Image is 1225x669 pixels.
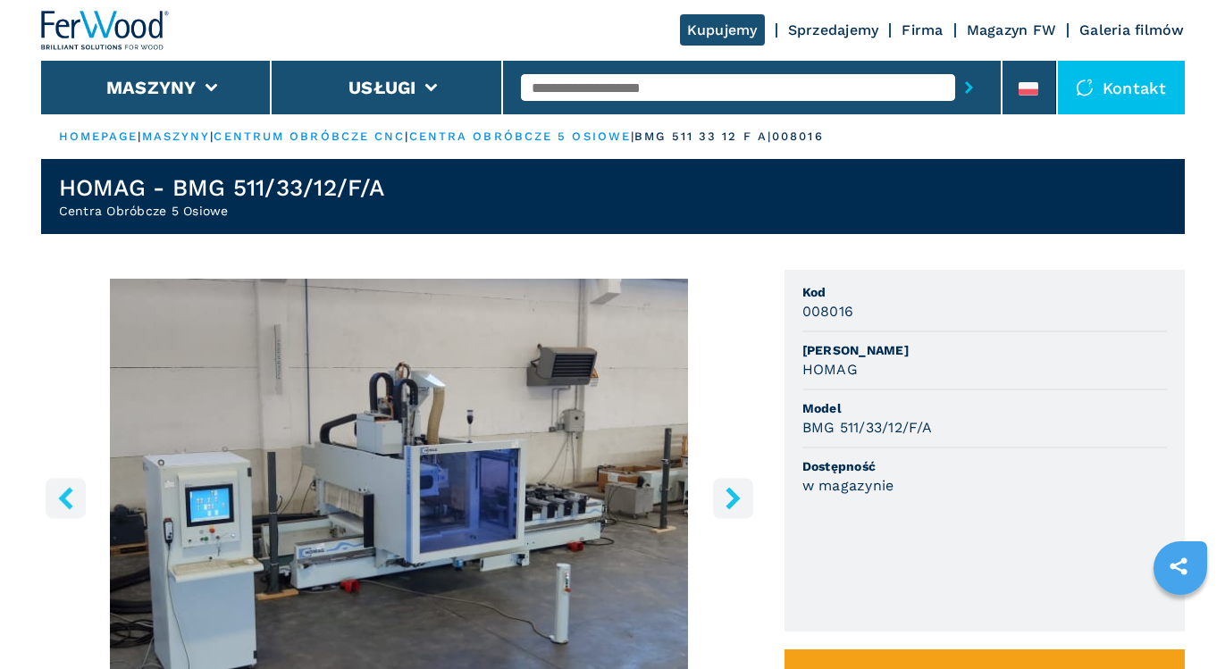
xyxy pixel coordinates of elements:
a: Sprzedajemy [788,21,879,38]
h3: w magazynie [802,475,894,496]
a: Firma [902,21,943,38]
img: Kontakt [1076,79,1094,96]
h1: HOMAG - BMG 511/33/12/F/A [59,173,384,202]
div: Kontakt [1058,61,1185,114]
span: | [210,130,214,143]
button: submit-button [955,67,983,108]
a: Kupujemy [680,14,765,46]
h3: HOMAG [802,359,858,380]
a: Galeria filmów [1079,21,1185,38]
span: | [405,130,408,143]
span: [PERSON_NAME] [802,341,1167,359]
a: centrum obróbcze cnc [214,130,405,143]
img: Ferwood [41,11,170,50]
button: left-button [46,478,86,518]
span: | [631,130,634,143]
span: | [138,130,141,143]
a: Magazyn FW [967,21,1057,38]
span: Dostępność [802,457,1167,475]
h3: BMG 511/33/12/F/A [802,417,932,438]
a: maszyny [142,130,211,143]
button: right-button [713,478,753,518]
button: Usługi [348,77,416,98]
button: Maszyny [106,77,197,98]
a: HOMEPAGE [59,130,138,143]
span: Kod [802,283,1167,301]
a: centra obróbcze 5 osiowe [409,130,631,143]
h3: 008016 [802,301,854,322]
p: bmg 511 33 12 f a | [634,129,772,145]
a: sharethis [1156,544,1201,589]
p: 008016 [772,129,824,145]
h2: Centra Obróbcze 5 Osiowe [59,202,384,220]
span: Model [802,399,1167,417]
iframe: Chat [1149,589,1212,656]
